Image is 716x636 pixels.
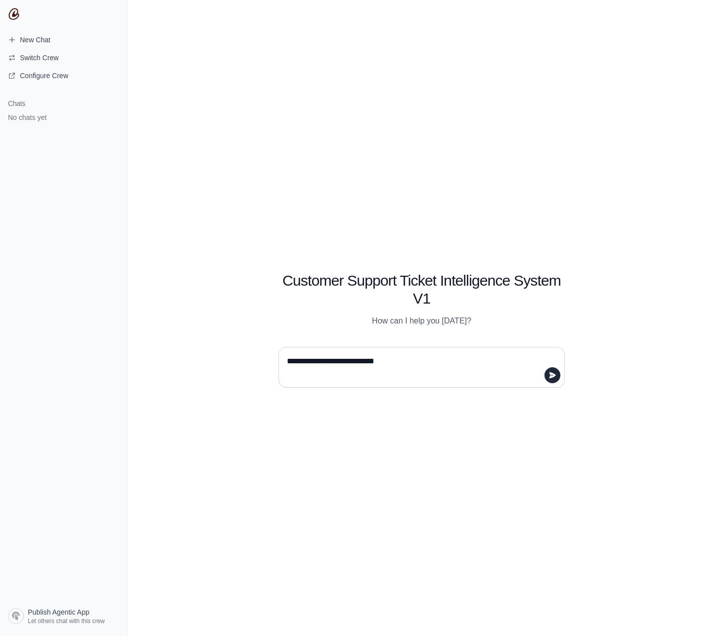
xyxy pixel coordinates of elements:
a: New Chat [4,32,123,48]
h1: Customer Support Ticket Intelligence System V1 [278,272,565,308]
img: CrewAI Logo [8,8,20,20]
a: Publish Agentic App Let others chat with this crew [4,604,123,628]
span: Switch Crew [20,53,59,63]
span: Publish Agentic App [28,607,89,617]
p: How can I help you [DATE]? [278,315,565,327]
span: New Chat [20,35,50,45]
span: Let others chat with this crew [28,617,105,625]
a: Configure Crew [4,68,123,84]
span: Configure Crew [20,71,68,81]
button: Switch Crew [4,50,123,66]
